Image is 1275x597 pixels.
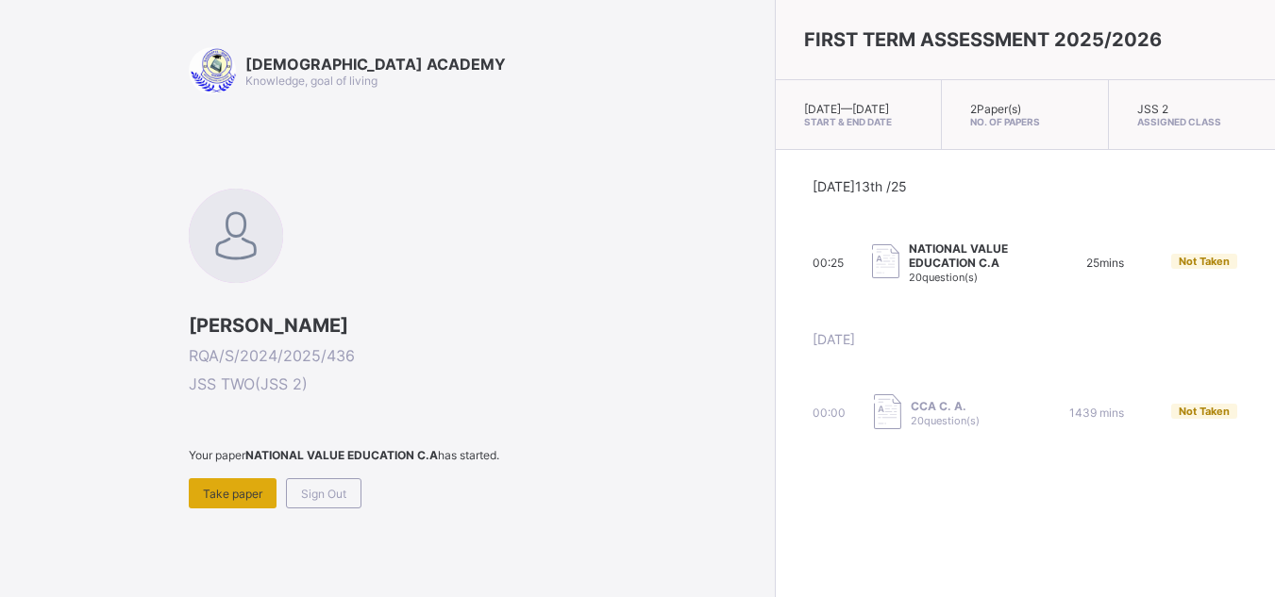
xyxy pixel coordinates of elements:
span: Not Taken [1179,405,1230,418]
img: take_paper.cd97e1aca70de81545fe8e300f84619e.svg [874,394,901,429]
img: take_paper.cd97e1aca70de81545fe8e300f84619e.svg [872,244,899,279]
span: [DATE] 13th /25 [813,178,907,194]
span: Sign Out [301,487,346,501]
span: RQA/S/2024/2025/436 [189,346,765,365]
span: FIRST TERM ASSESSMENT 2025/2026 [804,28,1162,51]
span: 2 Paper(s) [970,102,1021,116]
span: [DATE] [813,331,855,347]
span: [DEMOGRAPHIC_DATA] ACADEMY [245,55,506,74]
span: No. of Papers [970,116,1079,127]
span: 1439 mins [1069,406,1124,420]
span: Not Taken [1179,255,1230,268]
span: CCA C. A. [911,399,980,413]
span: 00:00 [813,406,846,420]
span: [PERSON_NAME] [189,314,765,337]
span: 20 question(s) [909,271,978,284]
span: Assigned Class [1137,116,1247,127]
b: NATIONAL VALUE EDUCATION C.A [245,448,438,462]
span: Your paper has started. [189,448,765,462]
span: 25 mins [1086,256,1124,270]
span: 20 question(s) [911,414,980,427]
span: JSS 2 [1137,102,1168,116]
span: Knowledge, goal of living [245,74,377,88]
span: Take paper [203,487,262,501]
span: Start & End Date [804,116,913,127]
span: 00:25 [813,256,844,270]
span: JSS TWO ( JSS 2 ) [189,374,765,393]
span: [DATE] — [DATE] [804,102,889,116]
span: NATIONAL VALUE EDUCATION C.A [909,241,1030,270]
